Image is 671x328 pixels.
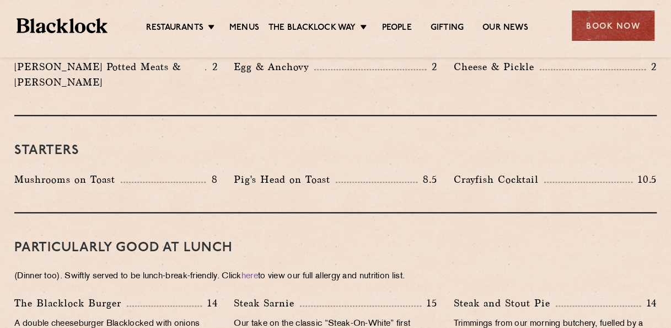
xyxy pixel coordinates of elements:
[482,23,528,35] a: Our News
[646,60,657,74] p: 2
[14,241,657,255] h3: PARTICULARLY GOOD AT LUNCH
[202,296,218,310] p: 14
[426,60,437,74] p: 2
[17,18,108,34] img: BL_Textured_Logo-footer-cropped.svg
[572,10,654,41] div: Book Now
[206,172,217,187] p: 8
[269,23,356,35] a: The Blacklock Way
[417,172,437,187] p: 8.5
[234,59,314,75] p: Egg & Anchovy
[632,172,657,187] p: 10.5
[454,295,556,311] p: Steak and Stout Pie
[454,59,540,75] p: Cheese & Pickle
[382,23,411,35] a: People
[234,295,300,311] p: Steak Sarnie
[14,295,127,311] p: The Blacklock Burger
[146,23,203,35] a: Restaurants
[431,23,464,35] a: Gifting
[454,172,544,187] p: Crayfish Cocktail
[241,272,258,281] a: here
[229,23,259,35] a: Menus
[641,296,657,310] p: 14
[14,172,121,187] p: Mushrooms on Toast
[14,144,657,158] h3: Starters
[14,269,657,284] p: (Dinner too). Swiftly served to be lunch-break-friendly. Click to view our full allergy and nutri...
[206,60,217,74] p: 2
[14,59,205,90] p: [PERSON_NAME] Potted Meats & [PERSON_NAME]
[421,296,437,310] p: 15
[234,172,336,187] p: Pig's Head on Toast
